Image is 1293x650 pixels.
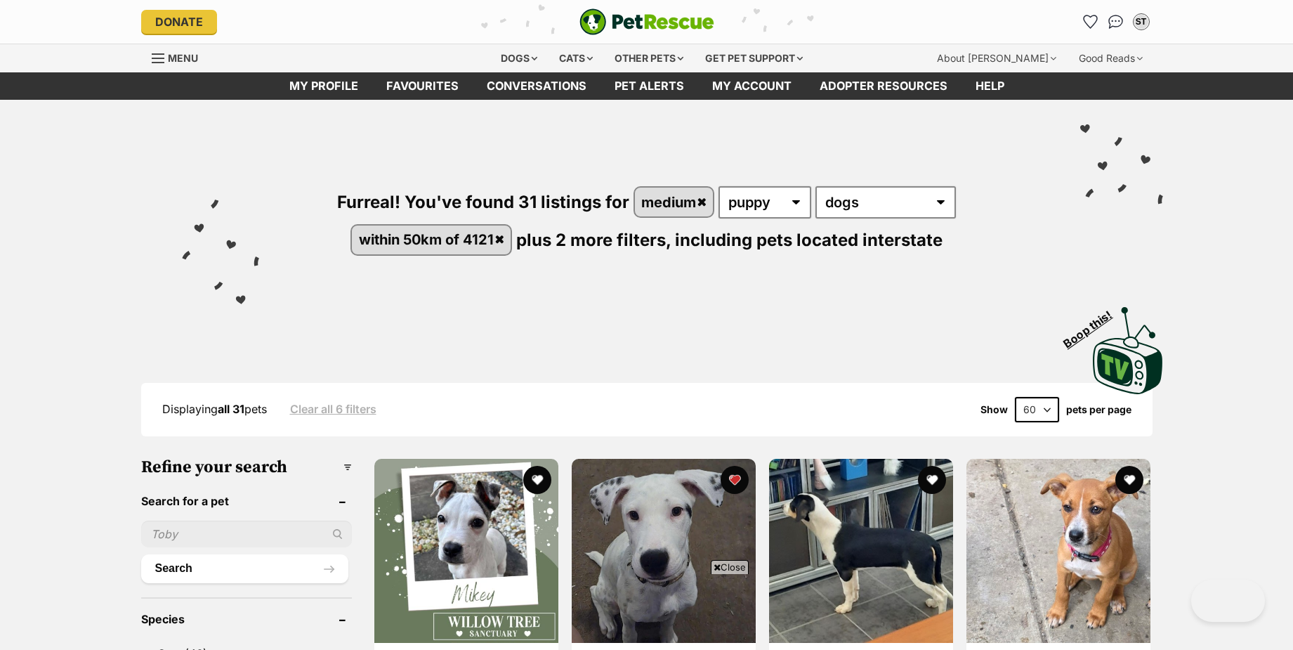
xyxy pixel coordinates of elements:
span: plus 2 more filters, [516,229,671,249]
img: Terra - Australian Cattle Dog [966,459,1150,643]
button: favourite [523,466,551,494]
input: Toby [141,521,352,547]
header: Search for a pet [141,495,352,507]
a: PetRescue [579,8,714,35]
a: Help [961,72,1018,100]
a: My profile [275,72,372,100]
a: Adopter resources [806,72,961,100]
button: Search [141,554,348,583]
label: pets per page [1066,404,1131,415]
a: Menu [152,44,208,70]
span: Displaying pets [162,402,267,416]
span: including pets located interstate [675,229,943,249]
img: Maya - Mixed breed Dog [572,459,756,643]
img: chat-41dd97257d64d25036548639549fe6c8038ab92f7586957e7f3b1b290dea8141.svg [1108,15,1123,29]
span: Boop this! [1061,299,1125,350]
a: within 50km of 4121 [352,226,511,254]
img: Pumba - Dachshund x Australian Kelpie Dog [769,459,953,643]
iframe: Advertisement [391,580,903,643]
header: Species [141,613,352,625]
a: Pet alerts [600,72,698,100]
div: Get pet support [695,44,813,72]
a: Clear all 6 filters [290,403,376,415]
button: favourite [721,466,749,494]
h3: Refine your search [141,457,352,477]
button: My account [1130,11,1153,33]
a: Donate [141,10,217,34]
a: Favourites [372,72,473,100]
span: Close [711,560,749,574]
a: My account [698,72,806,100]
iframe: Help Scout Beacon - Open [1191,580,1265,622]
ul: Account quick links [1079,11,1153,33]
span: Show [980,404,1008,415]
img: Mikey - Staffordshire Bull Terrier Dog [374,459,558,643]
a: conversations [473,72,600,100]
img: logo-e224e6f780fb5917bec1dbf3a21bbac754714ae5b6737aabdf751b685950b380.svg [579,8,714,35]
img: PetRescue TV logo [1093,307,1163,394]
button: favourite [918,466,946,494]
a: Boop this! [1093,294,1163,397]
button: favourite [1116,466,1144,494]
a: Conversations [1105,11,1127,33]
div: Other pets [605,44,693,72]
div: About [PERSON_NAME] [927,44,1066,72]
a: medium [635,188,714,216]
div: Dogs [491,44,547,72]
div: Cats [549,44,603,72]
strong: all 31 [218,402,244,416]
a: Favourites [1079,11,1102,33]
span: Furreal! You've found 31 listings for [337,192,629,212]
div: ST [1134,15,1148,29]
span: Menu [168,52,198,64]
div: Good Reads [1069,44,1153,72]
